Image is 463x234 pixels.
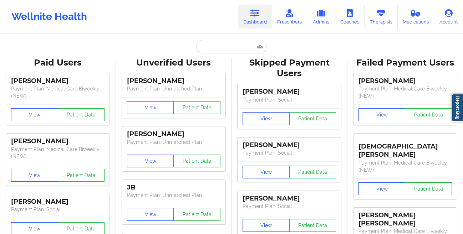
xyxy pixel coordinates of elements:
div: [PERSON_NAME] [358,77,452,85]
button: Patient Data [173,101,220,114]
button: Patient Data [289,166,336,178]
a: Account [434,5,463,28]
div: [PERSON_NAME] [PERSON_NAME] [358,211,452,228]
p: Payment Plan : Medical Care Biweekly (NEW) [358,159,452,173]
div: Failed Payment Users [352,57,458,68]
div: [PERSON_NAME] [127,130,220,138]
button: View [358,108,406,121]
a: Dashboard [238,5,272,28]
button: Patient Data [58,108,105,121]
p: Payment Plan : Social [11,206,105,213]
button: View [243,112,290,125]
a: Medications [398,5,434,28]
div: JB [127,183,220,192]
button: Patient Data [289,112,336,125]
a: Prescribers [272,5,307,28]
div: Skipped Payment Users [236,57,342,79]
button: Patient Data [58,169,105,182]
div: [PERSON_NAME] [11,77,105,85]
div: Unverified Users [121,57,227,68]
button: View [358,182,406,195]
p: Payment Plan : Unmatched Plan [127,192,220,199]
button: Patient Data [173,155,220,167]
a: Coaches [335,5,365,28]
div: [PERSON_NAME] [11,137,105,145]
div: [PERSON_NAME] [243,141,336,149]
button: View [127,208,174,221]
button: View [127,155,174,167]
p: Payment Plan : Social [243,203,336,210]
button: View [243,219,290,232]
p: Payment Plan : Medical Care Biweekly (NEW) [358,85,452,99]
div: [PERSON_NAME] [243,88,336,96]
div: [DEMOGRAPHIC_DATA][PERSON_NAME] [358,137,452,159]
p: Payment Plan : Social [243,96,336,103]
button: View [127,101,174,114]
a: Admins [307,5,335,28]
p: Payment Plan : Medical Care Biweekly (NEW) [11,85,105,99]
div: Paid Users [5,57,111,68]
a: Report Bug [452,94,463,122]
button: Patient Data [289,219,336,232]
div: [PERSON_NAME] [127,77,220,85]
button: View [243,166,290,178]
button: Patient Data [173,208,220,221]
p: Payment Plan : Unmatched Plan [127,139,220,146]
p: Payment Plan : Social [243,149,336,156]
button: View [11,108,58,121]
p: Payment Plan : Medical Care Biweekly (NEW) [11,146,105,160]
button: View [11,169,58,182]
div: [PERSON_NAME] [11,198,105,206]
p: Payment Plan : Unmatched Plan [127,85,220,92]
button: Patient Data [405,108,452,121]
div: [PERSON_NAME] [243,194,336,203]
button: Patient Data [405,182,452,195]
a: Therapists [365,5,398,28]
